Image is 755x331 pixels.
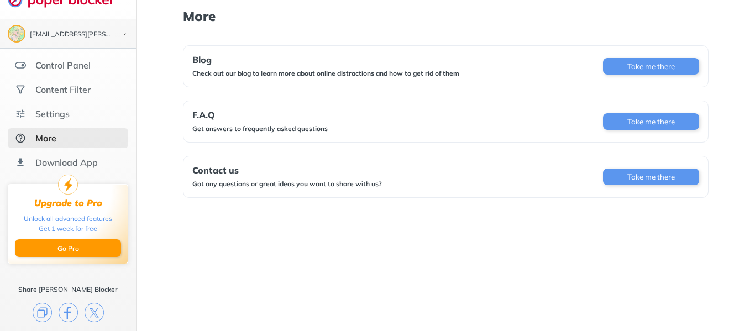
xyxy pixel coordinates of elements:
[603,113,699,130] button: Take me there
[192,55,459,65] div: Blog
[15,84,26,95] img: social.svg
[15,239,121,257] button: Go Pro
[192,69,459,78] div: Check out our blog to learn more about online distractions and how to get rid of them
[39,224,97,234] div: Get 1 week for free
[35,84,91,95] div: Content Filter
[30,31,112,39] div: kailey.asman@gmail.com
[59,303,78,322] img: facebook.svg
[85,303,104,322] img: x.svg
[58,175,78,195] img: upgrade-to-pro.svg
[35,157,98,168] div: Download App
[15,133,26,144] img: about-selected.svg
[183,9,709,23] h1: More
[24,214,112,224] div: Unlock all advanced features
[192,165,382,175] div: Contact us
[9,26,24,41] img: ACg8ocI1zp-BKBcAtBsD4GHEsyUimHJqqmgvG51PtTqLiqQ6OnakE9f9=s96-c
[15,60,26,71] img: features.svg
[35,108,70,119] div: Settings
[603,58,699,75] button: Take me there
[192,124,328,133] div: Get answers to frequently asked questions
[35,60,91,71] div: Control Panel
[35,133,56,144] div: More
[34,198,102,208] div: Upgrade to Pro
[33,303,52,322] img: copy.svg
[18,285,118,294] div: Share [PERSON_NAME] Blocker
[15,157,26,168] img: download-app.svg
[117,29,130,40] img: chevron-bottom-black.svg
[192,180,382,188] div: Got any questions or great ideas you want to share with us?
[15,108,26,119] img: settings.svg
[192,110,328,120] div: F.A.Q
[603,169,699,185] button: Take me there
